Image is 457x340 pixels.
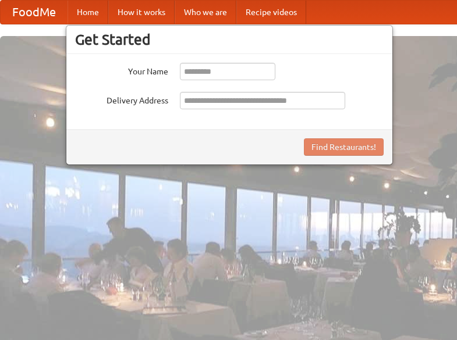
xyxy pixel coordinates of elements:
[175,1,236,24] a: Who we are
[108,1,175,24] a: How it works
[75,63,168,77] label: Your Name
[75,92,168,106] label: Delivery Address
[68,1,108,24] a: Home
[236,1,306,24] a: Recipe videos
[304,138,384,156] button: Find Restaurants!
[1,1,68,24] a: FoodMe
[75,31,384,48] h3: Get Started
